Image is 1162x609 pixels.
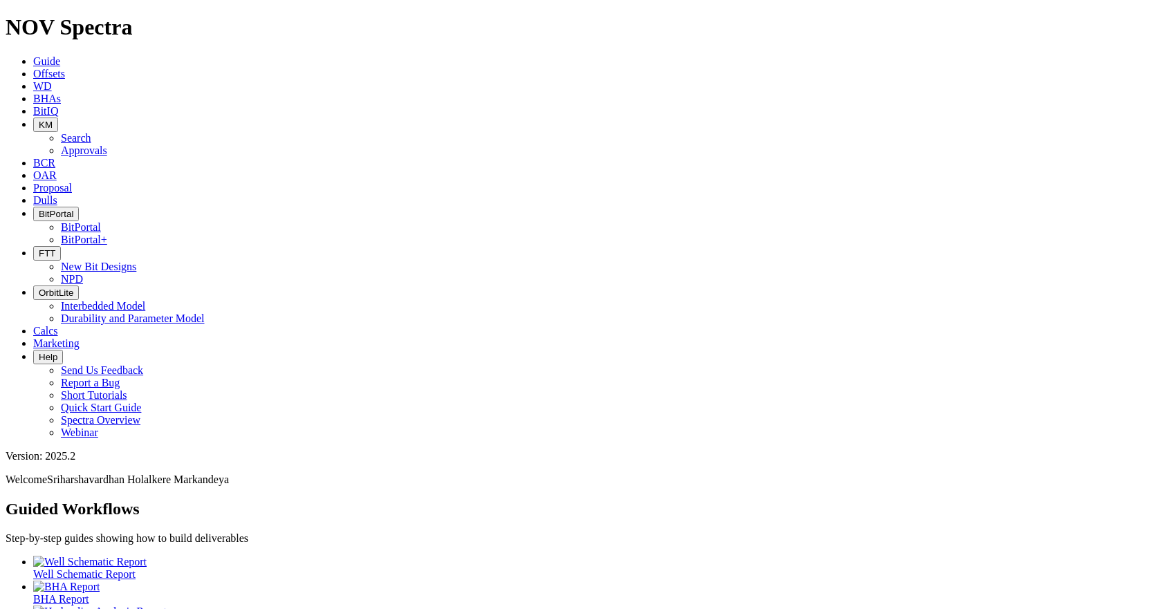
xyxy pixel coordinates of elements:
[33,350,63,364] button: Help
[61,377,120,388] a: Report a Bug
[6,450,1156,462] div: Version: 2025.2
[61,300,145,312] a: Interbedded Model
[39,288,73,298] span: OrbitLite
[33,105,58,117] a: BitIQ
[33,568,136,580] span: Well Schematic Report
[6,474,1156,486] p: Welcome
[33,93,61,104] a: BHAs
[33,246,61,261] button: FTT
[39,209,73,219] span: BitPortal
[6,532,1156,545] p: Step-by-step guides showing how to build deliverables
[33,169,57,181] a: OAR
[33,556,1156,580] a: Well Schematic Report Well Schematic Report
[33,68,65,79] a: Offsets
[33,285,79,300] button: OrbitLite
[33,325,58,337] a: Calcs
[47,474,229,485] span: Sriharshavardhan Holalkere Markandeya
[33,581,1156,605] a: BHA Report BHA Report
[61,364,143,376] a: Send Us Feedback
[6,500,1156,518] h2: Guided Workflows
[39,248,55,259] span: FTT
[33,157,55,169] a: BCR
[6,15,1156,40] h1: NOV Spectra
[61,389,127,401] a: Short Tutorials
[33,118,58,132] button: KM
[61,312,205,324] a: Durability and Parameter Model
[33,337,80,349] a: Marketing
[33,581,100,593] img: BHA Report
[61,234,107,245] a: BitPortal+
[33,182,72,194] a: Proposal
[61,414,140,426] a: Spectra Overview
[61,144,107,156] a: Approvals
[33,556,147,568] img: Well Schematic Report
[61,402,141,413] a: Quick Start Guide
[33,593,89,605] span: BHA Report
[61,132,91,144] a: Search
[33,207,79,221] button: BitPortal
[33,194,57,206] a: Dulls
[39,352,57,362] span: Help
[61,261,136,272] a: New Bit Designs
[33,80,52,92] a: WD
[33,55,60,67] a: Guide
[61,221,101,233] a: BitPortal
[61,273,83,285] a: NPD
[61,427,98,438] a: Webinar
[39,120,53,130] span: KM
